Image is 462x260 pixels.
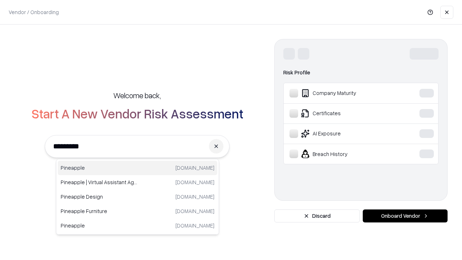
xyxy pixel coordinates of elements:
[175,178,214,186] p: [DOMAIN_NAME]
[283,68,439,77] div: Risk Profile
[61,193,138,200] p: Pineapple Design
[175,193,214,200] p: [DOMAIN_NAME]
[61,178,138,186] p: Pineapple | Virtual Assistant Agency
[56,159,219,235] div: Suggestions
[274,209,360,222] button: Discard
[289,149,397,158] div: Breach History
[175,207,214,215] p: [DOMAIN_NAME]
[113,90,161,100] h5: Welcome back,
[61,207,138,215] p: Pineapple Furniture
[9,8,59,16] p: Vendor / Onboarding
[175,164,214,172] p: [DOMAIN_NAME]
[363,209,448,222] button: Onboard Vendor
[61,164,138,172] p: Pineapple
[289,129,397,138] div: AI Exposure
[289,109,397,118] div: Certificates
[175,222,214,229] p: [DOMAIN_NAME]
[61,222,138,229] p: Pineapple
[289,89,397,97] div: Company Maturity
[31,106,243,121] h2: Start A New Vendor Risk Assessment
